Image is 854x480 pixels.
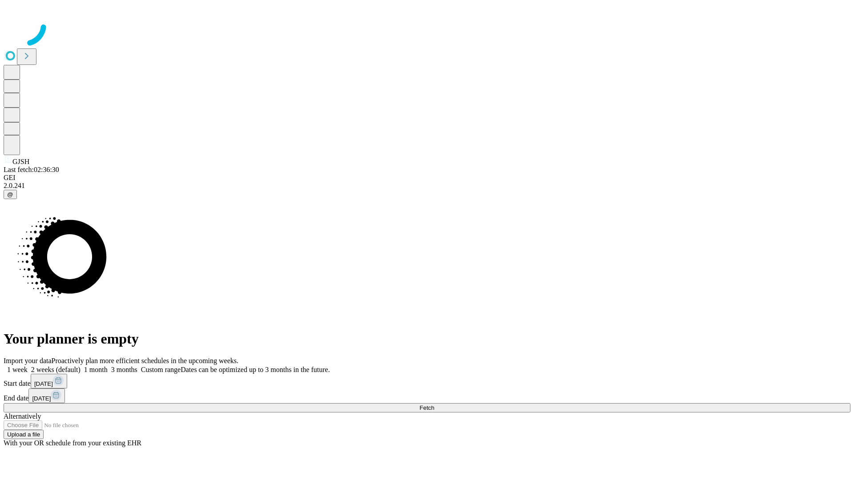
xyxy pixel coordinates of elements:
[111,366,137,373] span: 3 months
[181,366,330,373] span: Dates can be optimized up to 3 months in the future.
[4,357,52,364] span: Import your data
[4,430,44,439] button: Upload a file
[4,439,141,447] span: With your OR schedule from your existing EHR
[52,357,238,364] span: Proactively plan more efficient schedules in the upcoming weeks.
[32,395,51,402] span: [DATE]
[4,166,59,173] span: Last fetch: 02:36:30
[7,191,13,198] span: @
[31,374,67,388] button: [DATE]
[31,366,81,373] span: 2 weeks (default)
[7,366,28,373] span: 1 week
[4,403,850,412] button: Fetch
[4,412,41,420] span: Alternatively
[141,366,181,373] span: Custom range
[4,374,850,388] div: Start date
[34,380,53,387] span: [DATE]
[28,388,65,403] button: [DATE]
[4,190,17,199] button: @
[84,366,108,373] span: 1 month
[4,331,850,347] h1: Your planner is empty
[419,404,434,411] span: Fetch
[12,158,29,165] span: GJSH
[4,182,850,190] div: 2.0.241
[4,388,850,403] div: End date
[4,174,850,182] div: GEI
